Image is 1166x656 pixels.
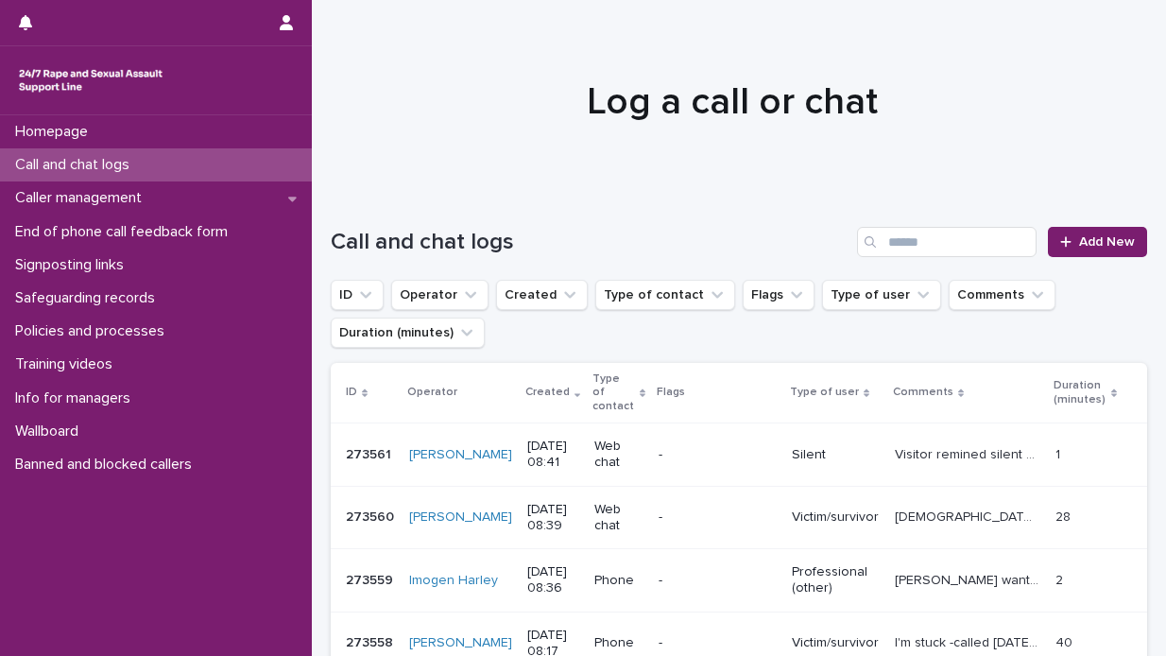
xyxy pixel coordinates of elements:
p: [DATE] 08:36 [527,564,579,596]
p: - [659,509,777,526]
p: Training videos [8,355,128,373]
p: 273558 [346,631,397,651]
p: - [659,447,777,463]
p: Phone [594,635,643,651]
button: Flags [743,280,814,310]
p: Type of contact [592,369,635,417]
a: Imogen Harley [409,573,498,589]
p: 273559 [346,569,397,589]
p: Phone [594,573,643,589]
p: 273560 [346,506,398,526]
p: Caller wanted to talk to the head of fundraising. After explaining thats what the support line is... [895,569,1044,589]
p: Wallboard [8,423,94,440]
tr: 273561273561 [PERSON_NAME] [DATE] 08:41Web chat-SilentVisitor remined silent and then disconnecte... [331,423,1147,487]
button: Comments [949,280,1055,310]
p: Victim/survivor [792,635,880,651]
p: - [659,635,777,651]
p: End of phone call feedback form [8,223,243,241]
button: Duration (minutes) [331,318,485,348]
p: 28 [1055,506,1074,526]
p: Web chat [594,502,643,534]
p: [DATE] 08:39 [527,502,579,534]
p: Professional (other) [792,564,880,596]
p: [DATE] 08:41 [527,439,579,471]
button: ID [331,280,384,310]
p: Female visitor disclosed rape. We discussed her feeling around the rape. We also discussed her po... [895,506,1044,526]
p: Duration (minutes) [1054,375,1106,410]
p: 40 [1055,631,1076,651]
p: Safeguarding records [8,289,170,307]
p: Info for managers [8,389,146,407]
p: Flags [657,382,685,403]
button: Type of user [822,280,941,310]
p: 2 [1055,569,1067,589]
p: Policies and processes [8,322,180,340]
p: Homepage [8,123,103,141]
button: Created [496,280,588,310]
a: [PERSON_NAME] [409,635,512,651]
p: Call and chat logs [8,156,145,174]
p: Victim/survivor [792,509,880,526]
p: 273561 [346,443,395,463]
tr: 273559273559 Imogen Harley [DATE] 08:36Phone-Professional (other)[PERSON_NAME] wanted to talk to ... [331,549,1147,613]
p: - [659,573,777,589]
p: Web chat [594,439,643,471]
p: Banned and blocked callers [8,456,207,474]
p: Caller management [8,189,157,207]
a: Add New [1048,227,1147,257]
p: 1 [1055,443,1064,463]
p: ID [346,382,357,403]
img: rhQMoQhaT3yELyF149Cw [15,61,166,99]
p: Operator [407,382,457,403]
p: Created [525,382,570,403]
p: Comments [893,382,953,403]
p: Visitor remined silent and then disconnected. [895,443,1044,463]
button: Type of contact [595,280,735,310]
input: Search [857,227,1037,257]
button: Operator [391,280,489,310]
h1: Call and chat logs [331,229,849,256]
a: [PERSON_NAME] [409,509,512,526]
p: I'm stuck -called today under her duvet feeling stuck in bed. Tried to support and work through f... [895,631,1044,651]
span: Add New [1079,235,1135,249]
p: Type of user [790,382,859,403]
p: Silent [792,447,880,463]
h1: Log a call or chat [331,79,1133,125]
tr: 273560273560 [PERSON_NAME] [DATE] 08:39Web chat-Victim/survivor[DEMOGRAPHIC_DATA] visitor disclos... [331,486,1147,549]
p: Signposting links [8,256,139,274]
a: [PERSON_NAME] [409,447,512,463]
